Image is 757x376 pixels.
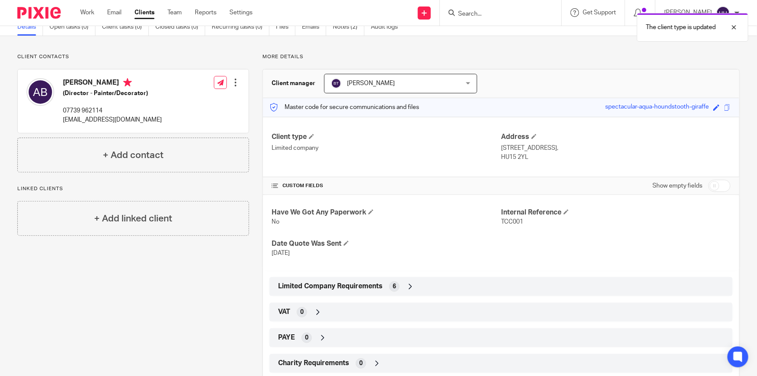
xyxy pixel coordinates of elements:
h4: + Add linked client [94,212,172,225]
span: 0 [359,359,363,368]
a: Details [17,19,43,36]
a: Notes (2) [333,19,364,36]
img: svg%3E [331,78,341,89]
span: [DATE] [272,250,290,256]
img: svg%3E [26,78,54,106]
span: 0 [305,333,308,342]
span: TCC001 [501,219,523,225]
div: spectacular-aqua-houndstooth-giraffe [605,102,709,112]
h4: Internal Reference [501,208,731,217]
p: [EMAIL_ADDRESS][DOMAIN_NAME] [63,115,162,124]
span: VAT [278,307,290,317]
a: Closed tasks (0) [155,19,205,36]
h4: + Add contact [103,148,164,162]
img: svg%3E [716,6,730,20]
h4: Client type [272,132,501,142]
h4: Address [501,132,731,142]
span: Charity Requirements [278,359,349,368]
a: Recurring tasks (0) [212,19,269,36]
a: Open tasks (0) [49,19,95,36]
span: Limited Company Requirements [278,282,383,291]
a: Email [107,8,121,17]
p: [STREET_ADDRESS], [501,144,731,152]
span: PAYE [278,333,295,342]
h5: (Director - Painter/Decorator) [63,89,162,98]
a: Settings [229,8,252,17]
a: Work [80,8,94,17]
span: 0 [300,308,304,317]
p: Limited company [272,144,501,152]
p: Client contacts [17,53,249,60]
h4: CUSTOM FIELDS [272,182,501,189]
h4: Date Quote Was Sent [272,239,501,248]
p: Linked clients [17,185,249,192]
img: Pixie [17,7,61,19]
h3: Client manager [272,79,315,88]
a: Clients [134,8,154,17]
a: Audit logs [371,19,404,36]
p: The client type is updated [646,23,716,32]
span: 6 [393,282,396,291]
p: HU15 2YL [501,153,731,162]
label: Show empty fields [652,181,702,190]
a: Client tasks (0) [102,19,149,36]
i: Primary [123,78,132,87]
a: Team [167,8,182,17]
a: Files [276,19,295,36]
span: No [272,219,279,225]
p: 07739 962114 [63,106,162,115]
p: Master code for secure communications and files [269,103,419,112]
span: [PERSON_NAME] [347,80,395,86]
h4: [PERSON_NAME] [63,78,162,89]
a: Emails [302,19,326,36]
a: Reports [195,8,216,17]
h4: Have We Got Any Paperwork [272,208,501,217]
p: More details [262,53,740,60]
